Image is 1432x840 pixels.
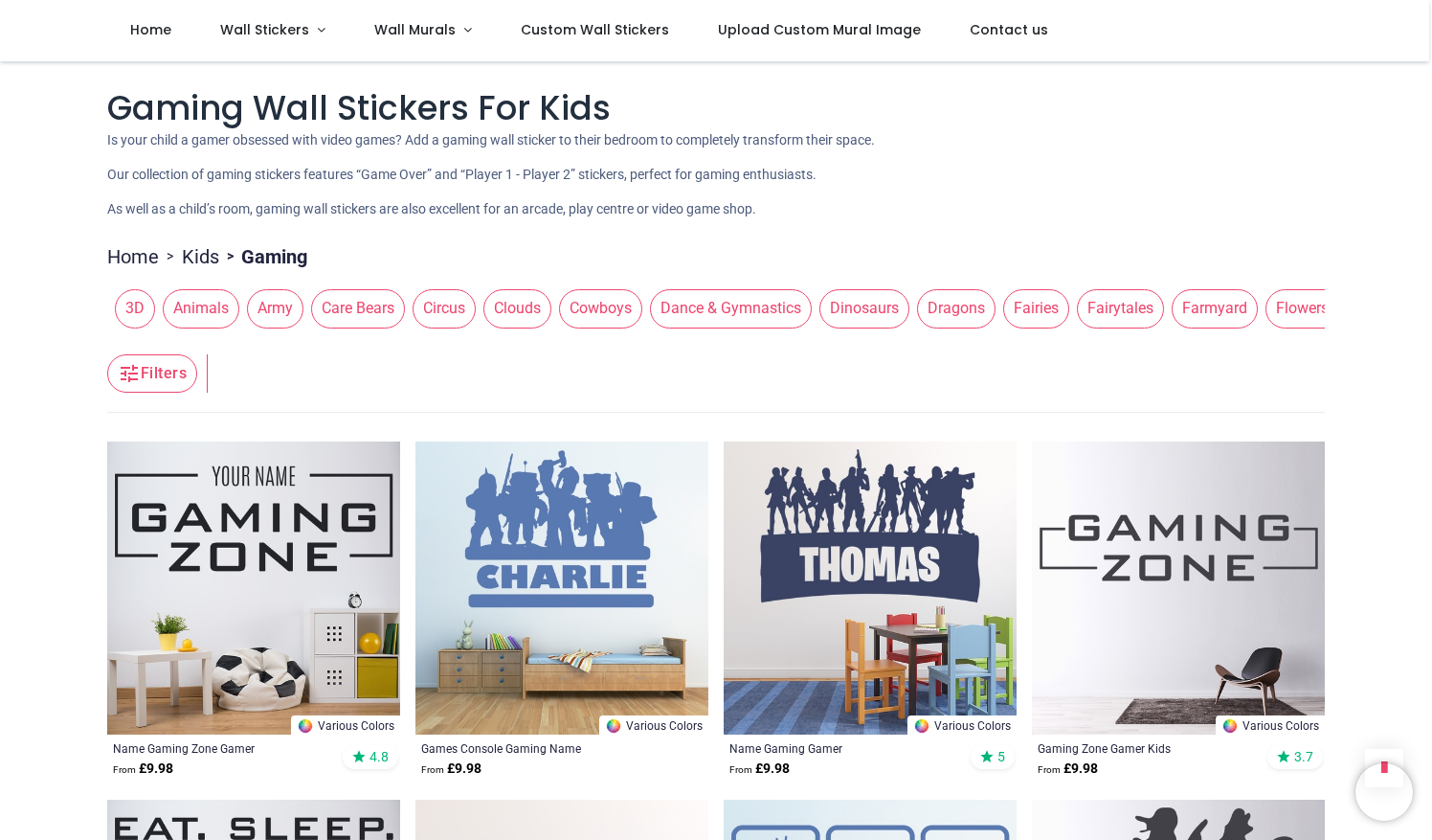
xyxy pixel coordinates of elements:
[819,289,909,328] span: Dinosaurs
[220,20,309,39] span: Wall Stickers
[155,289,239,328] button: Animals
[1258,289,1393,328] button: Flowers & Trees
[107,131,1325,150] p: Is your child a gamer obsessed with video games? Add a gaming wall sticker to their bedroom to co...
[113,760,173,779] strong: £ 9.98
[1003,289,1069,328] span: Fairies
[642,289,812,328] button: Dance & Gymnastics
[970,20,1048,39] span: Contact us
[107,354,197,393] button: Filters
[1038,760,1098,779] strong: £ 9.98
[163,289,239,328] span: Animals
[107,243,159,270] a: Home
[239,289,303,328] button: Army
[599,715,708,735] a: Various Colors
[107,84,1325,131] h1: Gaming Wall Stickers For Kids
[551,289,642,328] button: Cowboys
[115,289,155,328] span: 3D
[1038,740,1263,756] a: Gaming Zone Gamer Kids
[476,289,551,328] button: Clouds
[107,200,1325,219] p: As well as a child’s room, gaming wall stickers are also excellent for an arcade, play centre or ...
[812,289,909,328] button: Dinosaurs
[182,243,219,270] a: Kids
[405,289,476,328] button: Circus
[113,740,338,756] a: Name Gaming Zone Gamer
[413,289,476,328] span: Circus
[718,20,921,39] span: Upload Custom Mural Image
[219,247,241,266] span: >
[724,442,1017,735] img: Personalised Name Gaming Decal Gamer Wall Sticker
[219,243,307,270] li: Gaming
[421,760,481,779] strong: £ 9.98
[605,717,622,735] img: Color Wheel
[1077,289,1164,328] span: Fairytales
[1069,289,1164,328] button: Fairytales
[311,289,405,328] span: Care Bears
[650,289,812,328] span: Dance & Gymnastics
[1355,763,1413,821] iframe: Brevo live chat
[247,289,303,328] span: Army
[1032,442,1325,735] img: Gaming Zone Gamer Kids Wall Sticker
[1216,715,1325,735] a: Various Colors
[421,764,444,775] span: From
[1221,717,1239,735] img: Color Wheel
[374,20,456,39] span: Wall Murals
[421,740,646,756] a: Games Console Gaming Name
[113,764,136,775] span: From
[913,717,930,735] img: Color Wheel
[907,715,1017,735] a: Various Colors
[1294,748,1313,765] span: 3.7
[1038,764,1061,775] span: From
[159,247,182,266] span: >
[291,715,400,735] a: Various Colors
[1265,289,1393,328] span: Flowers & Trees
[1172,289,1258,328] span: Farmyard
[1164,289,1258,328] button: Farmyard
[996,289,1069,328] button: Fairies
[917,289,996,328] span: Dragons
[521,20,669,39] span: Custom Wall Stickers
[130,20,171,39] span: Home
[107,442,400,735] img: Personalised Name Gaming Zone Gamer Wall Sticker
[297,717,314,735] img: Color Wheel
[107,289,155,328] button: 3D
[369,748,389,765] span: 4.8
[909,289,996,328] button: Dragons
[729,760,790,779] strong: £ 9.98
[559,289,642,328] span: Cowboys
[729,764,752,775] span: From
[729,740,954,756] a: Name Gaming Gamer
[483,289,551,328] span: Clouds
[303,289,405,328] button: Care Bears
[997,748,1005,765] span: 5
[415,442,708,735] img: Games Console Gaming Personalised Name Wall Sticker
[107,166,1325,185] p: Our collection of gaming stickers features “Game Over” and “Player 1 - Player 2” stickers, perfec...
